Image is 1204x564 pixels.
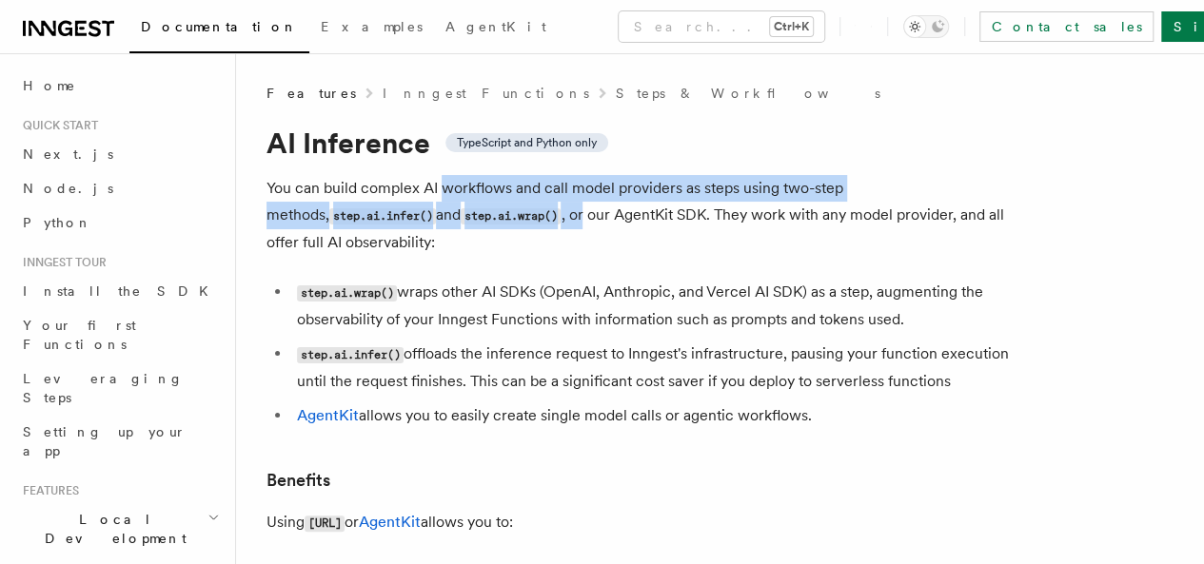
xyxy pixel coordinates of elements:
a: Node.js [15,171,224,205]
a: Steps & Workflows [616,84,880,103]
a: Leveraging Steps [15,361,224,415]
span: Your first Functions [23,318,136,352]
span: Examples [321,19,423,34]
a: Setting up your app [15,415,224,468]
p: Using or allows you to: [266,509,1028,536]
span: AgentKit [445,19,546,34]
span: Documentation [141,19,298,34]
span: Node.js [23,181,113,196]
a: Benefits [266,467,330,494]
li: offloads the inference request to Inngest's infrastructure, pausing your function execution until... [291,340,1028,395]
a: Your first Functions [15,308,224,361]
span: Next.js [23,146,113,162]
a: Documentation [129,6,309,53]
span: Home [23,76,76,95]
h1: AI Inference [266,126,1028,160]
a: Next.js [15,137,224,171]
button: Toggle dark mode [903,15,949,38]
span: Install the SDK [23,283,220,299]
button: Local Development [15,502,224,555]
button: Search...Ctrl+K [619,11,824,42]
a: Inngest Functions [383,84,589,103]
span: Leveraging Steps [23,371,184,405]
p: You can build complex AI workflows and call model providers as steps using two-step methods, and ... [266,175,1028,256]
code: step.ai.wrap() [297,285,397,301]
a: Install the SDK [15,274,224,308]
a: AgentKit [297,406,359,424]
a: Home [15,68,224,103]
a: Contact sales [979,11,1154,42]
span: Features [266,84,356,103]
code: step.ai.wrap() [461,208,561,224]
span: Quick start [15,118,98,133]
span: Features [15,483,79,498]
code: [URL] [305,515,345,532]
li: wraps other AI SDKs (OpenAI, Anthropic, and Vercel AI SDK) as a step, augmenting the observabilit... [291,279,1028,333]
span: Setting up your app [23,424,187,458]
kbd: Ctrl+K [770,17,813,36]
span: TypeScript and Python only [457,135,597,150]
span: Python [23,215,92,230]
code: step.ai.infer() [329,208,436,224]
li: allows you to easily create single model calls or agentic workflows. [291,402,1028,429]
a: AgentKit [434,6,558,51]
span: Inngest tour [15,255,107,270]
span: Local Development [15,510,207,548]
a: AgentKit [359,513,421,531]
a: Examples [309,6,434,51]
code: step.ai.infer() [297,347,404,363]
a: Python [15,205,224,240]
